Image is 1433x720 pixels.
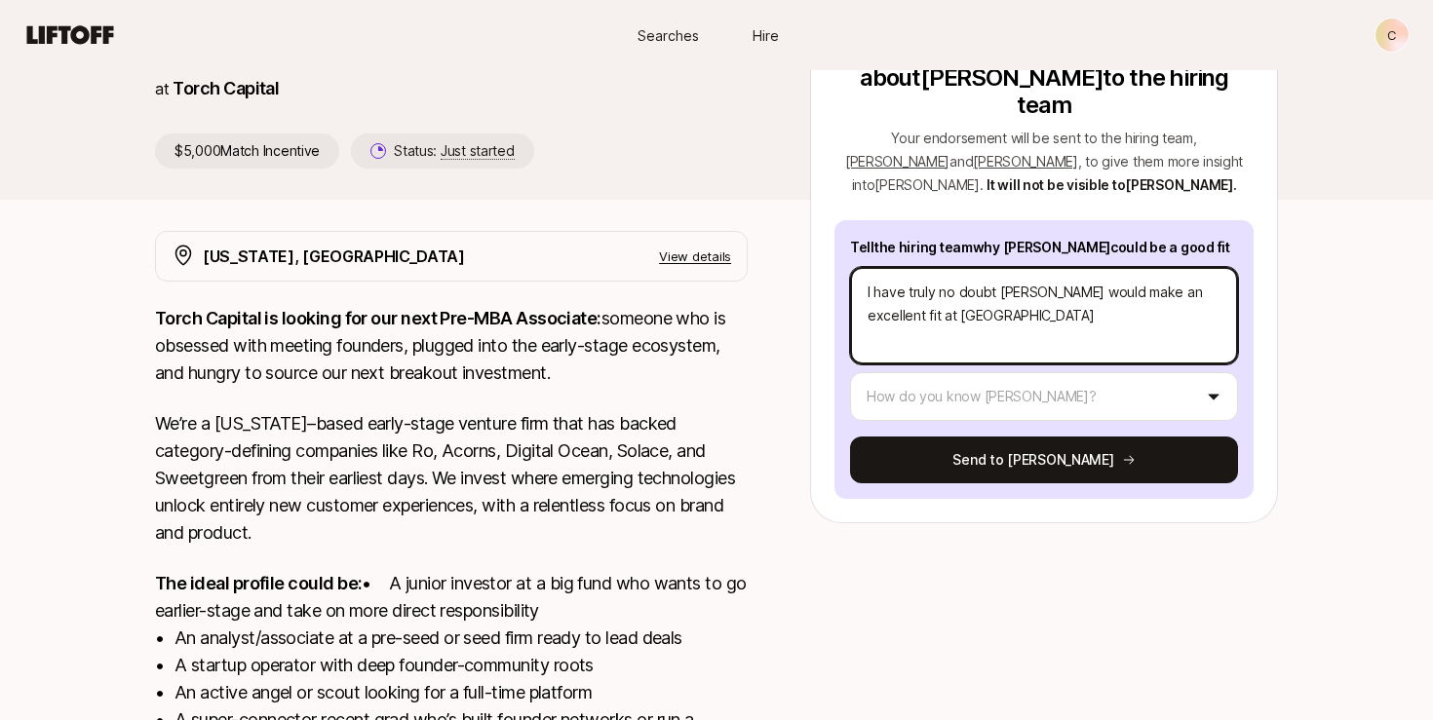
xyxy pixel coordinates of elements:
span: Hire [753,25,779,46]
p: $5,000 Match Incentive [155,133,339,169]
a: Searches [619,18,716,54]
strong: The ideal profile could be: [155,573,362,593]
p: Send an endorsement about [PERSON_NAME] to the hiring team [834,37,1254,119]
span: Searches [638,25,699,46]
span: Just started [441,142,515,160]
span: It will not be visible to [PERSON_NAME] . [987,176,1236,193]
textarea: I have truly no doubt [PERSON_NAME] would make an excellent fit at [GEOGRAPHIC_DATA] [850,267,1238,364]
a: Hire [716,18,814,54]
span: and [949,153,1078,170]
p: Status: [394,139,514,163]
span: [PERSON_NAME] [973,153,1077,170]
span: [PERSON_NAME] [845,153,949,170]
button: Send to [PERSON_NAME] [850,436,1238,483]
span: Your endorsement will be sent to the hiring team , , to give them more insight into [PERSON_NAME] . [845,130,1243,193]
p: someone who is obsessed with meeting founders, plugged into the early-stage ecosystem, and hungry... [155,305,748,387]
p: View details [659,246,731,266]
p: Tell the hiring team why [PERSON_NAME] could be a good fit [850,236,1238,259]
strong: Torch Capital is looking for our next Pre-MBA Associate: [155,308,601,328]
a: Torch Capital [173,78,279,98]
button: C [1375,18,1410,53]
p: C [1387,23,1397,47]
p: [US_STATE], [GEOGRAPHIC_DATA] [203,244,465,269]
p: We’re a [US_STATE]–based early-stage venture firm that has backed category-defining companies lik... [155,410,748,547]
p: at [155,76,169,101]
